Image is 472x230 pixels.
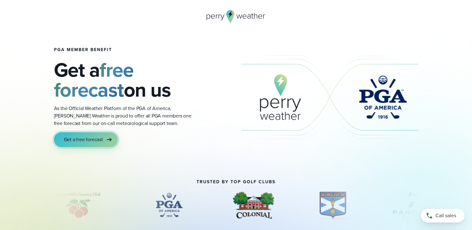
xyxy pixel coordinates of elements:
div: 5 of 17 [313,189,353,221]
img: Panther-National.svg [383,189,445,221]
div: 3 of 17 [144,189,194,221]
div: 4 of 17 [224,189,283,221]
div: 6 of 17 [383,189,445,221]
h3: Trusted by top golf clubs [197,180,275,184]
p: As the Official Weather Platform of the PGA of America, [PERSON_NAME] Weather is proud to offer a... [54,105,200,127]
img: Kinloch.svg [313,189,353,221]
a: Call sales [421,209,465,223]
h2: Get a on us [54,60,200,100]
div: slideshow [54,189,418,224]
span: Get a free forecast [64,136,103,143]
strong: free forecast [54,55,134,104]
span: Call sales [436,212,456,219]
img: Colonial-Country-Club.svg [224,189,283,221]
img: PGA.svg [144,189,194,221]
img: Cherry-Hills-Country-Club.svg [41,189,114,221]
h1: PGA Member Benefit [54,47,200,52]
button: Get a free forecast [54,132,118,147]
div: 2 of 17 [41,189,114,221]
img: PW-PGA_PartnershipLogo.svg [241,47,418,147]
